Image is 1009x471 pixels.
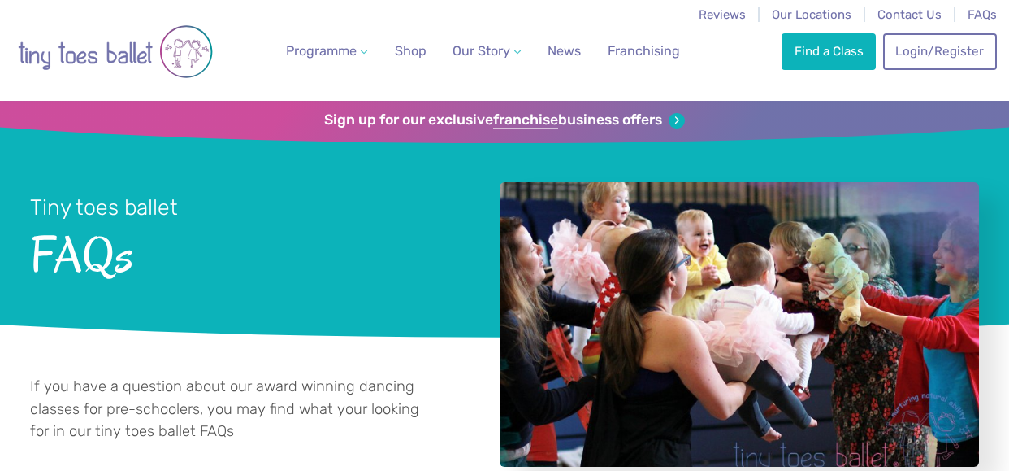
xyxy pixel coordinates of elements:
[395,43,427,59] span: Shop
[30,376,428,443] p: If you have a question about our award winning dancing classes for pre-schoolers, you may find wh...
[493,111,558,129] strong: franchise
[540,35,587,68] a: News
[453,43,510,59] span: Our Story
[279,35,374,68] a: Programme
[772,7,851,22] a: Our Locations
[30,222,457,282] span: FAQs
[548,43,581,59] span: News
[883,33,997,69] a: Login/Register
[388,35,433,68] a: Shop
[968,7,997,22] a: FAQs
[608,43,680,59] span: Franchising
[600,35,686,68] a: Franchising
[324,111,684,129] a: Sign up for our exclusivefranchisebusiness offers
[446,35,527,68] a: Our Story
[18,11,213,93] img: tiny toes ballet
[30,194,178,220] small: Tiny toes ballet
[286,43,357,59] span: Programme
[699,7,746,22] a: Reviews
[782,33,876,69] a: Find a Class
[877,7,942,22] a: Contact Us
